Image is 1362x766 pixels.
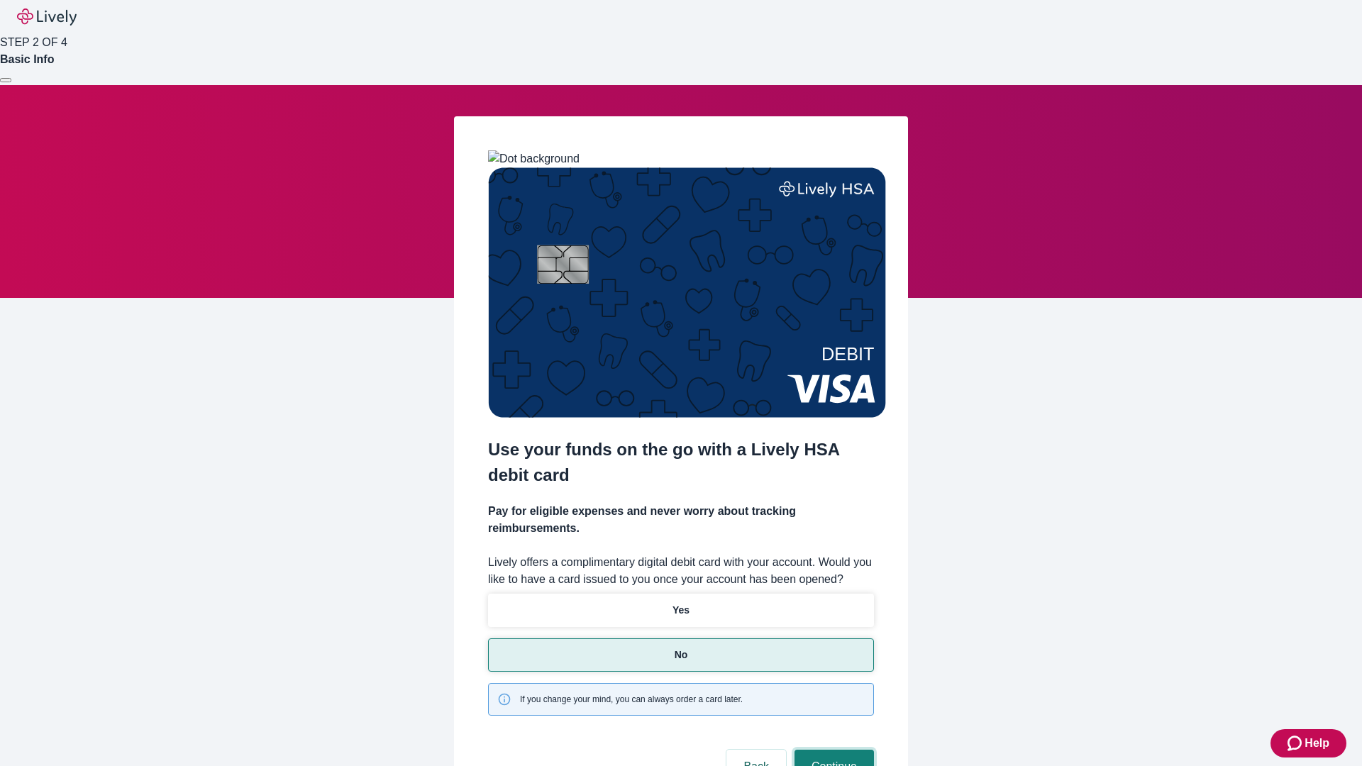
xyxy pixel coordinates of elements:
span: If you change your mind, you can always order a card later. [520,693,743,706]
svg: Zendesk support icon [1288,735,1305,752]
h2: Use your funds on the go with a Lively HSA debit card [488,437,874,488]
p: Yes [672,603,690,618]
button: Zendesk support iconHelp [1270,729,1346,757]
button: No [488,638,874,672]
h4: Pay for eligible expenses and never worry about tracking reimbursements. [488,503,874,537]
span: Help [1305,735,1329,752]
img: Lively [17,9,77,26]
img: Debit card [488,167,886,418]
img: Dot background [488,150,580,167]
button: Yes [488,594,874,627]
p: No [675,648,688,662]
label: Lively offers a complimentary digital debit card with your account. Would you like to have a card... [488,554,874,588]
